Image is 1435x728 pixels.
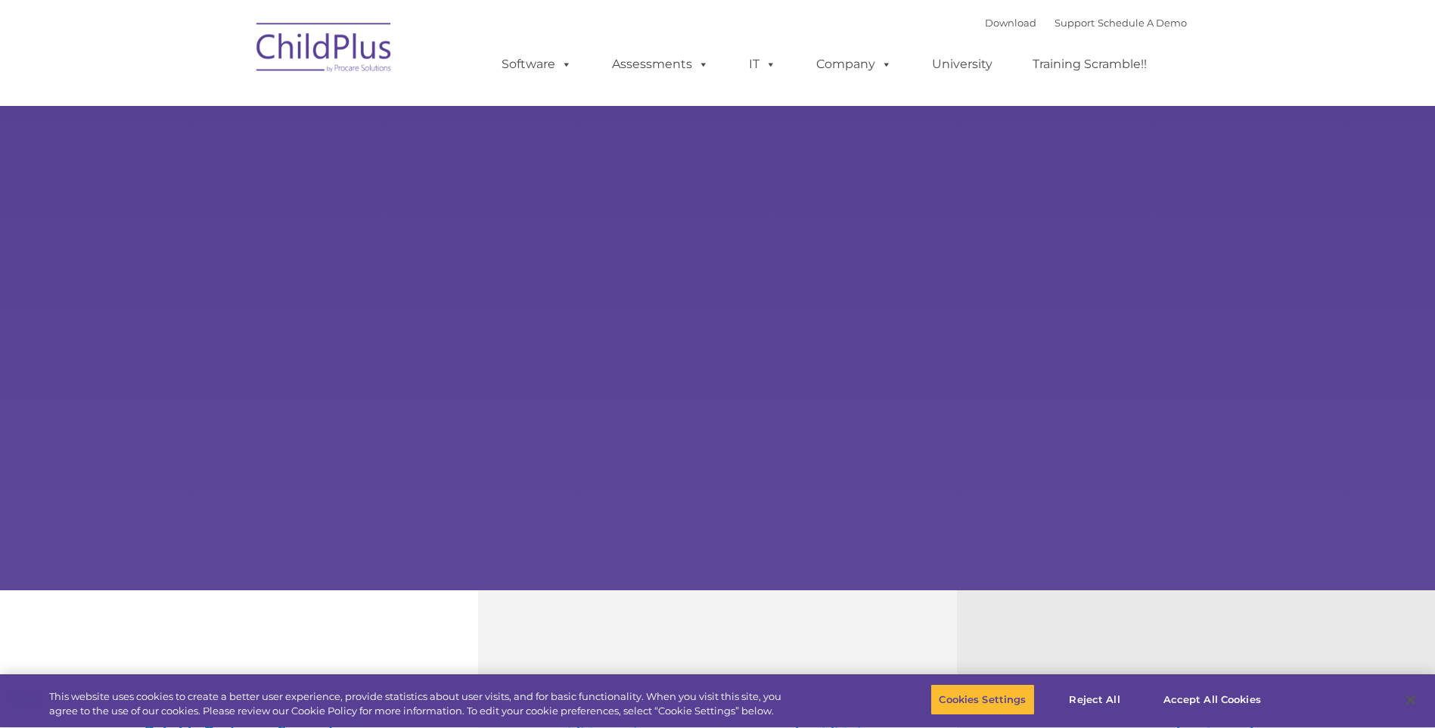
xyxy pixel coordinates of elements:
button: Reject All [1048,684,1142,716]
a: Software [486,49,587,79]
img: ChildPlus by Procare Solutions [249,12,400,88]
a: Assessments [597,49,724,79]
a: University [917,49,1008,79]
a: Support [1055,17,1095,29]
button: Close [1394,683,1427,717]
a: Company [801,49,907,79]
a: IT [734,49,791,79]
a: Download [985,17,1036,29]
font: | [985,17,1187,29]
div: This website uses cookies to create a better user experience, provide statistics about user visit... [49,689,789,719]
a: Schedule A Demo [1098,17,1187,29]
button: Cookies Settings [930,684,1034,716]
a: Training Scramble!! [1017,49,1162,79]
button: Accept All Cookies [1155,684,1269,716]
